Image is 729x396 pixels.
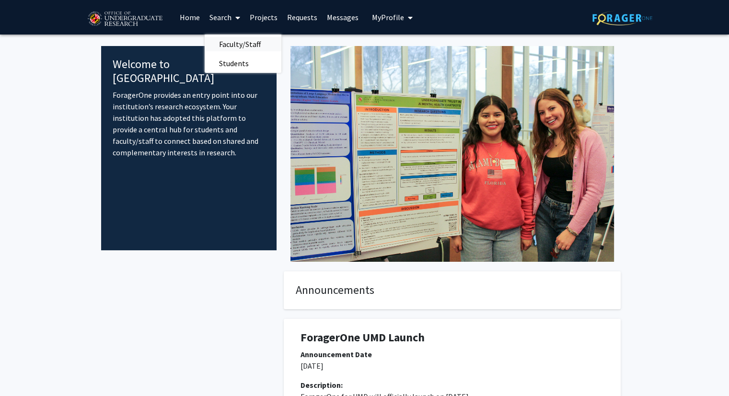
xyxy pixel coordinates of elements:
h1: ForagerOne UMD Launch [301,331,604,345]
h4: Announcements [296,283,609,297]
p: [DATE] [301,360,604,372]
a: Home [175,0,205,34]
img: ForagerOne Logo [592,11,652,25]
img: Cover Image [290,46,614,262]
a: Students [205,56,281,70]
span: Students [205,54,263,73]
img: University of Maryland Logo [84,7,165,31]
a: Projects [245,0,282,34]
a: Search [205,0,245,34]
div: Announcement Date [301,349,604,360]
p: ForagerOne provides an entry point into our institution’s research ecosystem. Your institution ha... [113,89,266,158]
span: My Profile [372,12,404,22]
h4: Welcome to [GEOGRAPHIC_DATA] [113,58,266,85]
div: Description: [301,379,604,391]
a: Faculty/Staff [205,37,281,51]
iframe: Chat [7,353,41,389]
span: Faculty/Staff [205,35,275,54]
a: Requests [282,0,322,34]
a: Messages [322,0,363,34]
